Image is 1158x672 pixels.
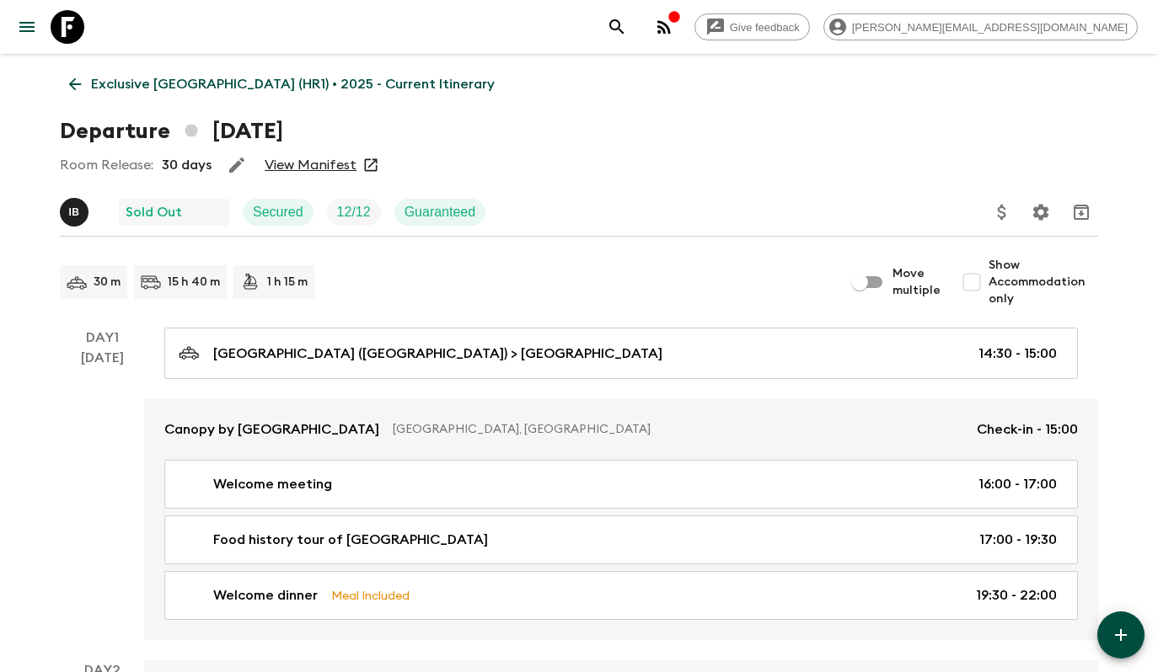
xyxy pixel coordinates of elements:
p: Welcome dinner [213,585,318,605]
button: Archive (Completed, Cancelled or Unsynced Departures only) [1064,195,1098,229]
div: [DATE] [81,348,124,640]
button: Update Price, Early Bird Discount and Costs [985,195,1019,229]
span: Ivica Burić [60,203,92,216]
a: View Manifest [265,157,357,173]
p: Exclusive [GEOGRAPHIC_DATA] (HR1) • 2025 - Current Itinerary [91,74,495,94]
button: IB [60,198,92,227]
p: Meal Included [331,586,410,605]
p: 1 h 15 m [267,274,308,291]
p: 30 days [162,155,212,175]
a: Welcome meeting16:00 - 17:00 [164,460,1078,509]
p: [GEOGRAPHIC_DATA], [GEOGRAPHIC_DATA] [393,421,963,438]
p: Canopy by [GEOGRAPHIC_DATA] [164,419,379,440]
p: Day 1 [60,328,144,348]
p: I B [68,205,79,219]
button: search adventures [600,10,634,44]
a: Exclusive [GEOGRAPHIC_DATA] (HR1) • 2025 - Current Itinerary [60,67,504,101]
p: 12 / 12 [337,202,371,222]
p: Room Release: [60,155,153,175]
div: [PERSON_NAME][EMAIL_ADDRESS][DOMAIN_NAME] [823,13,1138,40]
a: Food history tour of [GEOGRAPHIC_DATA]17:00 - 19:30 [164,515,1078,564]
p: 19:30 - 22:00 [976,585,1057,605]
div: Secured [243,199,314,226]
p: Welcome meeting [213,474,332,494]
span: Give feedback [721,21,809,34]
p: Sold Out [126,202,182,222]
p: 14:30 - 15:00 [978,344,1057,364]
p: Check-in - 15:00 [977,419,1078,440]
a: Welcome dinnerMeal Included19:30 - 22:00 [164,571,1078,620]
p: 30 m [94,274,121,291]
a: Canopy by [GEOGRAPHIC_DATA][GEOGRAPHIC_DATA], [GEOGRAPHIC_DATA]Check-in - 15:00 [144,399,1098,460]
p: Food history tour of [GEOGRAPHIC_DATA] [213,530,488,550]
p: Guaranteed [405,202,476,222]
span: Move multiple [893,265,941,299]
button: menu [10,10,44,44]
div: Trip Fill [327,199,381,226]
p: 17:00 - 19:30 [979,530,1057,550]
p: [GEOGRAPHIC_DATA] ([GEOGRAPHIC_DATA]) > [GEOGRAPHIC_DATA] [213,344,662,364]
p: Secured [253,202,303,222]
button: Settings [1024,195,1058,229]
p: 15 h 40 m [168,274,220,291]
span: [PERSON_NAME][EMAIL_ADDRESS][DOMAIN_NAME] [843,21,1137,34]
p: 16:00 - 17:00 [978,474,1057,494]
h1: Departure [DATE] [60,115,283,148]
a: Give feedback [694,13,810,40]
span: Show Accommodation only [989,257,1098,307]
a: [GEOGRAPHIC_DATA] ([GEOGRAPHIC_DATA]) > [GEOGRAPHIC_DATA]14:30 - 15:00 [164,328,1078,379]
